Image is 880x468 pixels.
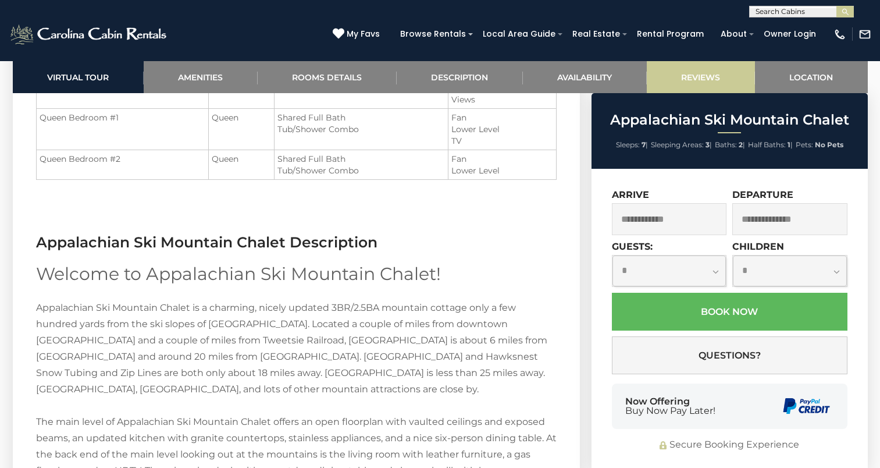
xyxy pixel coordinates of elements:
span: Queen [212,154,238,164]
a: Real Estate [567,25,626,43]
span: Queen [212,112,238,123]
div: Now Offering [625,397,715,416]
span: My Favs [347,28,380,40]
img: White-1-2.png [9,23,170,46]
label: Arrive [612,189,649,200]
li: Tub/Shower Combo [277,123,445,135]
li: | [715,137,745,153]
li: Shared Full Bath [277,153,445,165]
a: Rental Program [631,25,710,43]
img: phone-regular-white.png [833,28,846,41]
a: Reviews [647,61,755,93]
span: Sleeping Areas: [651,140,704,149]
span: Baths: [715,140,737,149]
td: Queen Bedroom #2 [36,150,209,180]
button: Book Now [612,293,847,331]
td: Queen Bedroom #1 [36,109,209,150]
a: Local Area Guide [477,25,561,43]
a: About [715,25,753,43]
strong: 2 [739,140,743,149]
li: Lower Level [451,123,553,135]
a: Location [755,61,868,93]
strong: 3 [706,140,710,149]
span: Sleeps: [616,140,640,149]
strong: 1 [788,140,790,149]
a: Virtual Tour [13,61,144,93]
a: Availability [523,61,647,93]
a: Rooms Details [258,61,397,93]
a: Description [397,61,523,93]
li: | [748,137,793,153]
li: Lower Level [451,165,553,176]
li: Views [451,94,553,105]
h3: Appalachian Ski Mountain Chalet Description [36,232,557,253]
li: | [616,137,648,153]
a: Owner Login [758,25,822,43]
li: | [651,137,712,153]
strong: No Pets [815,140,843,149]
li: Fan [451,112,553,123]
label: Guests: [612,241,653,252]
span: Pets: [796,140,813,149]
span: Half Baths: [748,140,786,149]
label: Children [732,241,784,252]
div: Secure Booking Experience [612,438,847,452]
strong: 7 [642,140,646,149]
li: Fan [451,153,553,165]
a: Browse Rentals [394,25,472,43]
span: Buy Now Pay Later! [625,406,715,416]
a: My Favs [333,28,383,41]
h2: Welcome to Appalachian Ski Mountain Chalet! [36,264,557,283]
h2: Appalachian Ski Mountain Chalet [594,112,865,127]
img: mail-regular-white.png [858,28,871,41]
li: TV [451,135,553,147]
a: Amenities [144,61,258,93]
button: Questions? [612,336,847,374]
label: Departure [732,189,793,200]
li: Shared Full Bath [277,112,445,123]
li: Tub/Shower Combo [277,165,445,176]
